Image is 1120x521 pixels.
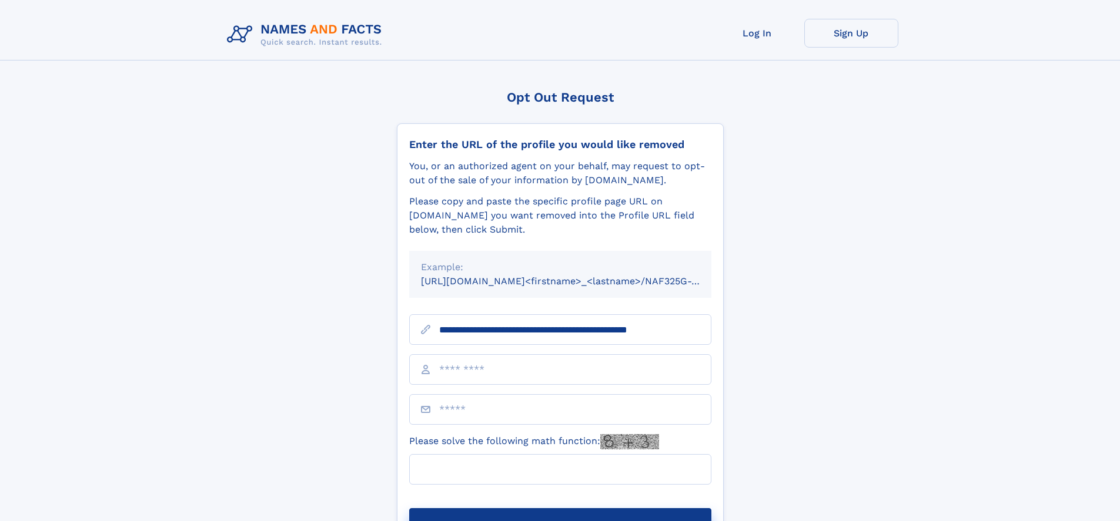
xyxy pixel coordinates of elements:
[710,19,804,48] a: Log In
[409,138,711,151] div: Enter the URL of the profile you would like removed
[397,90,724,105] div: Opt Out Request
[421,275,734,287] small: [URL][DOMAIN_NAME]<firstname>_<lastname>/NAF325G-xxxxxxxx
[804,19,898,48] a: Sign Up
[409,159,711,187] div: You, or an authorized agent on your behalf, may request to opt-out of the sale of your informatio...
[409,194,711,237] div: Please copy and paste the specific profile page URL on [DOMAIN_NAME] you want removed into the Pr...
[409,434,659,449] label: Please solve the following math function:
[421,260,700,274] div: Example:
[222,19,392,51] img: Logo Names and Facts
